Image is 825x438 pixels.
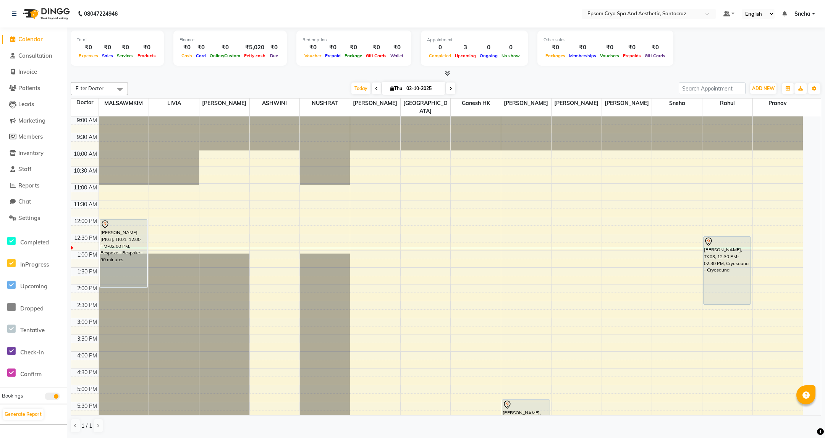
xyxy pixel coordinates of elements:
span: ADD NEW [752,86,775,91]
span: Online/Custom [208,53,242,58]
div: ₹0 [343,43,364,52]
div: ₹0 [77,43,100,52]
div: 5:00 PM [76,385,99,393]
span: LIVIA [149,99,199,108]
span: MALSAWMKIM [99,99,149,108]
span: Chat [18,198,31,205]
span: Confirm [20,370,42,378]
div: 2:30 PM [76,301,99,309]
div: ₹0 [180,43,194,52]
span: 1 / 1 [81,422,92,430]
input: 2025-10-02 [404,83,442,94]
span: Calendar [18,36,43,43]
span: Staff [18,165,31,173]
div: ₹0 [598,43,621,52]
span: Sneha [652,99,702,108]
span: Reports [18,182,39,189]
div: 3 [453,43,478,52]
a: Staff [2,165,65,174]
div: 10:30 AM [72,167,99,175]
iframe: chat widget [793,407,817,430]
span: ASHWINI [250,99,300,108]
span: Tentative [20,326,45,334]
a: Reports [2,181,65,190]
span: Upcoming [20,283,47,290]
span: Pranav [753,99,803,108]
span: Today [351,82,370,94]
div: Appointment [427,37,522,43]
span: Sales [100,53,115,58]
span: Filter Doctor [76,85,104,91]
div: 4:30 PM [76,369,99,377]
a: Chat [2,197,65,206]
span: Voucher [302,53,323,58]
span: Sneha [794,10,810,18]
div: 9:00 AM [75,116,99,124]
a: Invoice [2,68,65,76]
span: Package [343,53,364,58]
span: Services [115,53,136,58]
div: ₹0 [267,43,281,52]
span: Petty cash [242,53,267,58]
a: Inventory [2,149,65,158]
div: 3:30 PM [76,335,99,343]
div: ₹0 [364,43,388,52]
div: 11:30 AM [72,200,99,208]
div: ₹0 [643,43,667,52]
div: 1:30 PM [76,268,99,276]
span: Products [136,53,158,58]
div: ₹0 [302,43,323,52]
div: 0 [500,43,522,52]
span: Packages [544,53,567,58]
div: Other sales [544,37,667,43]
span: NUSHRAT [300,99,350,108]
div: ₹0 [115,43,136,52]
span: Patients [18,84,40,92]
div: Doctor [71,99,99,107]
div: Finance [180,37,281,43]
span: Bookings [2,393,23,399]
span: Marketing [18,117,45,124]
span: Thu [388,86,404,91]
div: 0 [478,43,500,52]
div: ₹0 [208,43,242,52]
div: ₹0 [323,43,343,52]
span: Upcoming [453,53,478,58]
div: ₹0 [388,43,405,52]
div: Total [77,37,158,43]
a: Calendar [2,35,65,44]
div: Redemption [302,37,405,43]
button: ADD NEW [750,83,776,94]
div: 12:30 PM [73,234,99,242]
span: [PERSON_NAME] [501,99,551,108]
span: Memberships [567,53,598,58]
input: Search Appointment [679,82,746,94]
span: [PERSON_NAME] [602,99,652,108]
a: Consultation [2,52,65,60]
span: Check-In [20,349,44,356]
span: [PERSON_NAME] [552,99,602,108]
span: Due [268,53,280,58]
div: 4:00 PM [76,352,99,360]
b: 08047224946 [84,3,118,24]
span: Cash [180,53,194,58]
a: Leads [2,100,65,109]
span: Gift Cards [364,53,388,58]
span: Settings [18,214,40,221]
div: 10:00 AM [72,150,99,158]
span: Prepaids [621,53,643,58]
span: Expenses [77,53,100,58]
div: 1:00 PM [76,251,99,259]
div: ₹0 [100,43,115,52]
span: Wallet [388,53,405,58]
span: [PERSON_NAME] [350,99,400,108]
span: Ongoing [478,53,500,58]
span: [PERSON_NAME] [199,99,249,108]
span: Card [194,53,208,58]
div: 5:30 PM [76,402,99,410]
a: Members [2,133,65,141]
div: 0 [427,43,453,52]
div: ₹0 [194,43,208,52]
div: ₹5,020 [242,43,267,52]
div: 3:00 PM [76,318,99,326]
